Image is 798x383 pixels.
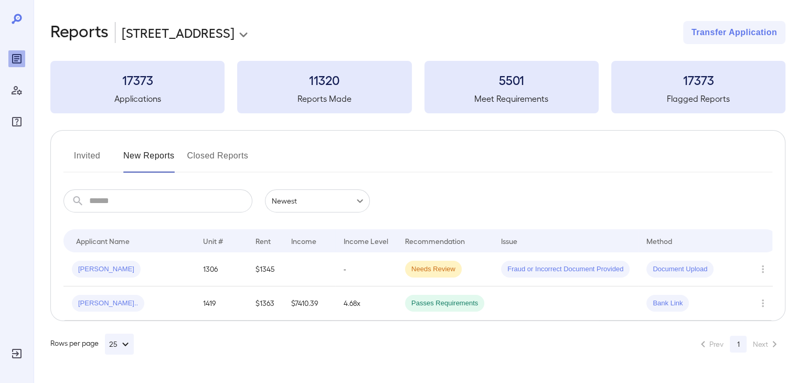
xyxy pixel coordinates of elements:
[123,147,175,173] button: New Reports
[8,82,25,99] div: Manage Users
[611,92,785,105] h5: Flagged Reports
[335,252,397,286] td: -
[265,189,370,212] div: Newest
[335,286,397,321] td: 4.68x
[203,235,223,247] div: Unit #
[50,92,225,105] h5: Applications
[50,21,109,44] h2: Reports
[283,286,335,321] td: $7410.39
[50,71,225,88] h3: 17373
[72,264,141,274] span: [PERSON_NAME]
[405,235,465,247] div: Recommendation
[646,264,714,274] span: Document Upload
[72,299,144,308] span: [PERSON_NAME]..
[692,336,785,353] nav: pagination navigation
[195,252,247,286] td: 1306
[63,147,111,173] button: Invited
[8,113,25,130] div: FAQ
[611,71,785,88] h3: 17373
[122,24,235,41] p: [STREET_ADDRESS]
[405,299,484,308] span: Passes Requirements
[8,345,25,362] div: Log Out
[344,235,388,247] div: Income Level
[730,336,747,353] button: page 1
[291,235,316,247] div: Income
[754,261,771,278] button: Row Actions
[424,92,599,105] h5: Meet Requirements
[256,235,272,247] div: Rent
[501,264,630,274] span: Fraud or Incorrect Document Provided
[247,286,283,321] td: $1363
[754,295,771,312] button: Row Actions
[50,61,785,113] summary: 17373Applications11320Reports Made5501Meet Requirements17373Flagged Reports
[424,71,599,88] h3: 5501
[247,252,283,286] td: $1345
[187,147,249,173] button: Closed Reports
[405,264,462,274] span: Needs Review
[50,334,134,355] div: Rows per page
[8,50,25,67] div: Reports
[501,235,518,247] div: Issue
[76,235,130,247] div: Applicant Name
[237,71,411,88] h3: 11320
[646,235,672,247] div: Method
[646,299,689,308] span: Bank Link
[237,92,411,105] h5: Reports Made
[105,334,134,355] button: 25
[683,21,785,44] button: Transfer Application
[195,286,247,321] td: 1419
